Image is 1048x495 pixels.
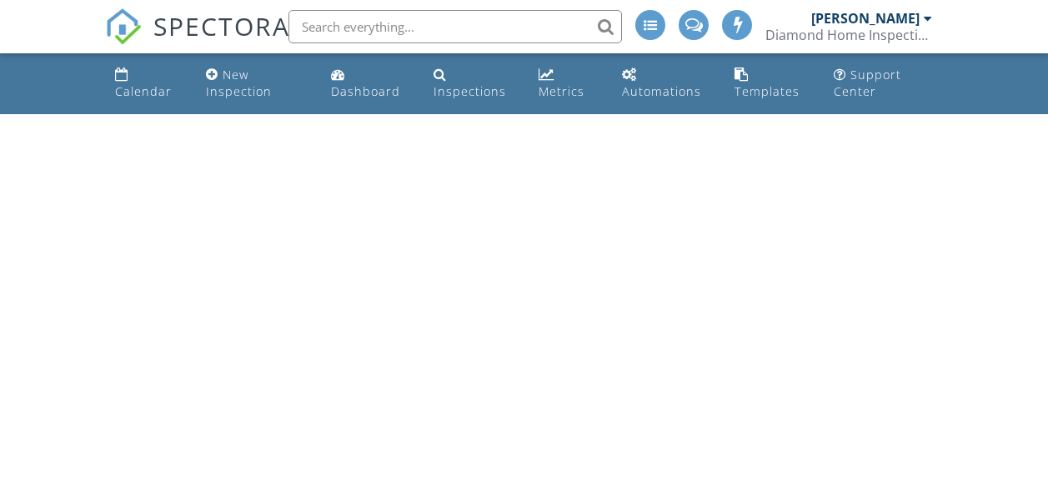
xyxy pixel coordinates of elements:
[735,83,800,99] div: Templates
[539,83,584,99] div: Metrics
[324,60,414,107] a: Dashboard
[434,83,506,99] div: Inspections
[199,60,311,107] a: New Inspection
[765,27,932,43] div: Diamond Home Inspections
[105,8,142,45] img: The Best Home Inspection Software - Spectora
[331,83,400,99] div: Dashboard
[206,67,272,99] div: New Inspection
[728,60,814,107] a: Templates
[115,83,172,99] div: Calendar
[427,60,519,107] a: Inspections
[811,10,920,27] div: [PERSON_NAME]
[288,10,622,43] input: Search everything...
[153,8,290,43] span: SPECTORA
[827,60,940,107] a: Support Center
[108,60,186,107] a: Calendar
[532,60,602,107] a: Metrics
[622,83,701,99] div: Automations
[834,67,901,99] div: Support Center
[105,22,290,57] a: SPECTORA
[615,60,715,107] a: Automations (Advanced)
